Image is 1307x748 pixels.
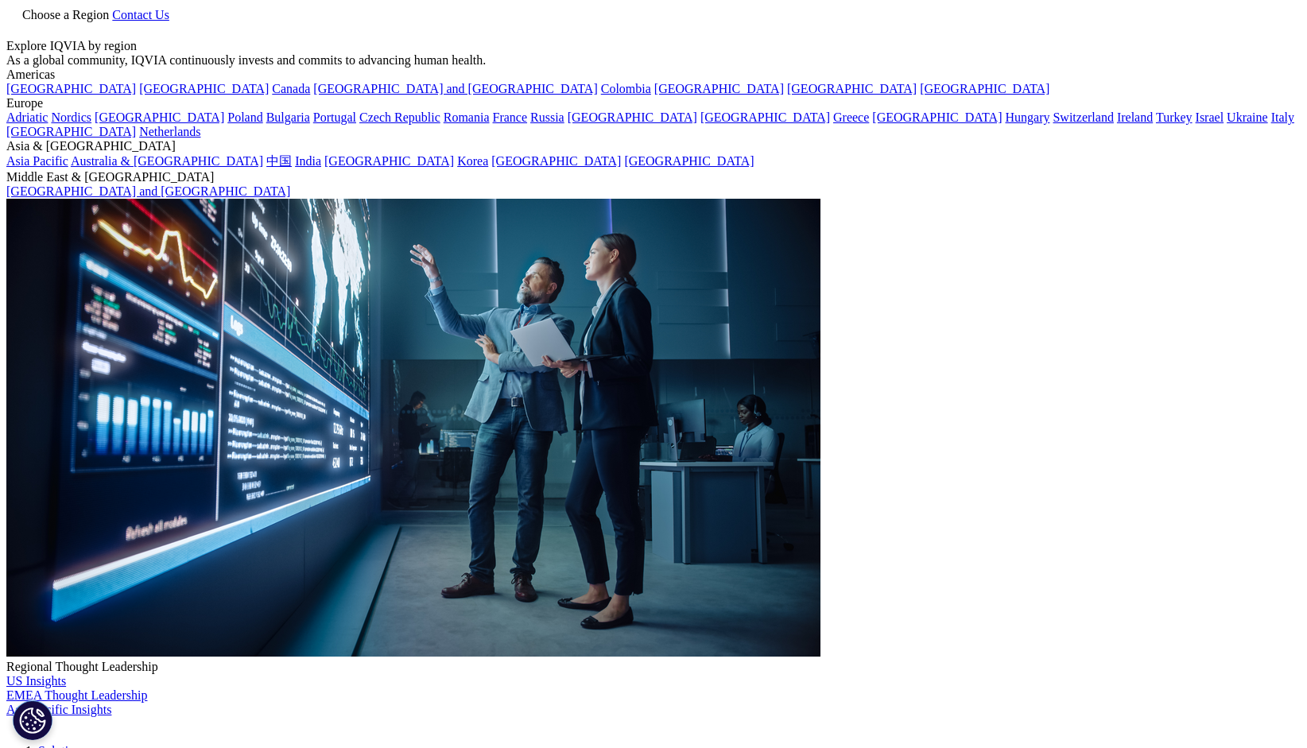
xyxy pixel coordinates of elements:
a: [GEOGRAPHIC_DATA] and [GEOGRAPHIC_DATA] [6,184,290,198]
a: [GEOGRAPHIC_DATA] and [GEOGRAPHIC_DATA] [313,82,597,95]
a: Canada [272,82,310,95]
a: Ukraine [1227,110,1268,124]
a: Asia Pacific Insights [6,703,111,716]
a: [GEOGRAPHIC_DATA] [491,154,621,168]
a: Israel [1196,110,1224,124]
a: India [295,154,321,168]
div: Europe [6,96,1301,110]
a: Greece [833,110,869,124]
a: Adriatic [6,110,48,124]
a: Colombia [601,82,651,95]
a: Asia Pacific [6,154,68,168]
a: [GEOGRAPHIC_DATA] [324,154,454,168]
div: Asia & [GEOGRAPHIC_DATA] [6,139,1301,153]
button: Cookies Settings [13,700,52,740]
a: Nordics [51,110,91,124]
a: Hungary [1005,110,1049,124]
a: US Insights [6,674,66,688]
a: [GEOGRAPHIC_DATA] [139,82,269,95]
a: [GEOGRAPHIC_DATA] [654,82,784,95]
a: Switzerland [1053,110,1113,124]
a: Turkey [1156,110,1193,124]
a: [GEOGRAPHIC_DATA] [6,82,136,95]
a: Russia [530,110,564,124]
a: Italy [1271,110,1294,124]
a: Bulgaria [266,110,310,124]
img: 2093_analyzing-data-using-big-screen-display-and-laptop.png [6,199,820,657]
div: Americas [6,68,1301,82]
span: Choose a Region [22,8,109,21]
a: [GEOGRAPHIC_DATA] [872,110,1002,124]
a: [GEOGRAPHIC_DATA] [624,154,754,168]
div: Regional Thought Leadership [6,660,1301,674]
a: Australia & [GEOGRAPHIC_DATA] [71,154,263,168]
a: [GEOGRAPHIC_DATA] [920,82,1049,95]
a: Ireland [1117,110,1153,124]
a: [GEOGRAPHIC_DATA] [6,125,136,138]
a: EMEA Thought Leadership [6,688,147,702]
a: France [493,110,528,124]
a: [GEOGRAPHIC_DATA] [787,82,917,95]
a: Korea [457,154,488,168]
a: Portugal [313,110,356,124]
div: Explore IQVIA by region [6,39,1301,53]
a: Czech Republic [359,110,440,124]
a: 中国 [266,154,292,168]
a: Poland [227,110,262,124]
a: [GEOGRAPHIC_DATA] [568,110,697,124]
a: Contact Us [112,8,169,21]
a: [GEOGRAPHIC_DATA] [95,110,224,124]
div: Middle East & [GEOGRAPHIC_DATA] [6,170,1301,184]
a: Netherlands [139,125,200,138]
a: Romania [444,110,490,124]
a: [GEOGRAPHIC_DATA] [700,110,830,124]
div: As a global community, IQVIA continuously invests and commits to advancing human health. [6,53,1301,68]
